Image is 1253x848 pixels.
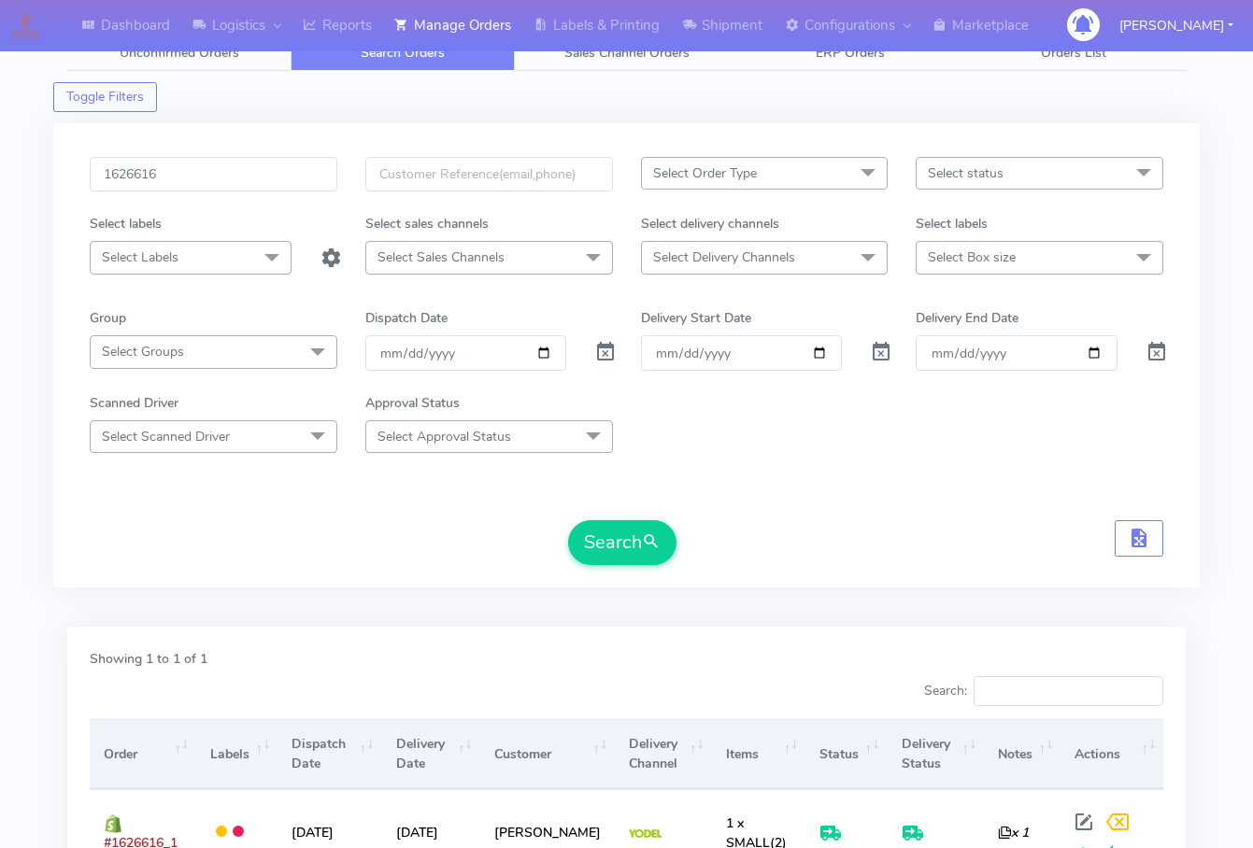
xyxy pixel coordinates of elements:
label: Search: [924,676,1163,706]
span: Select Labels [102,248,178,266]
th: Items: activate to sort column ascending [712,719,806,789]
span: Select Order Type [653,164,757,182]
input: Search: [974,676,1163,706]
input: Customer Reference(email,phone) [365,157,613,191]
th: Delivery Status: activate to sort column ascending [887,719,984,789]
span: Search Orders [361,44,445,62]
th: Order: activate to sort column ascending [90,719,196,789]
span: Unconfirmed Orders [120,44,239,62]
label: Select labels [916,214,988,233]
label: Delivery Start Date [641,308,751,328]
button: [PERSON_NAME] [1105,7,1247,45]
th: Delivery Date: activate to sort column ascending [381,719,479,789]
label: Approval Status [365,393,460,413]
button: Search [568,520,676,565]
span: Select Delivery Channels [653,248,795,266]
label: Select sales channels [365,214,489,233]
label: Scanned Driver [90,393,178,413]
input: Order Id [90,157,337,191]
label: Select labels [90,214,162,233]
th: Customer: activate to sort column ascending [480,719,615,789]
label: Delivery End Date [916,308,1018,328]
th: Status: activate to sort column ascending [805,719,887,789]
span: Select Box size [928,248,1016,266]
th: Delivery Channel: activate to sort column ascending [615,719,712,789]
span: Sales Channel Orders [564,44,690,62]
i: x 1 [998,824,1029,841]
th: Labels: activate to sort column ascending [196,719,278,789]
img: shopify.png [104,814,122,833]
span: Select Approval Status [377,428,511,445]
span: Orders List [1041,44,1106,62]
span: Select Sales Channels [377,248,505,266]
th: Dispatch Date: activate to sort column ascending [278,719,381,789]
th: Notes: activate to sort column ascending [984,719,1061,789]
ul: Tabs [67,35,1186,71]
label: Group [90,308,126,328]
span: Select Groups [102,343,184,360]
th: Actions: activate to sort column ascending [1061,719,1163,789]
label: Showing 1 to 1 of 1 [90,649,207,669]
button: Toggle Filters [53,82,157,112]
span: ERP Orders [816,44,885,62]
span: Select status [928,164,1004,182]
span: Select Scanned Driver [102,428,230,445]
label: Select delivery channels [641,214,779,233]
img: Yodel [629,829,662,839]
label: Dispatch Date [365,308,448,328]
